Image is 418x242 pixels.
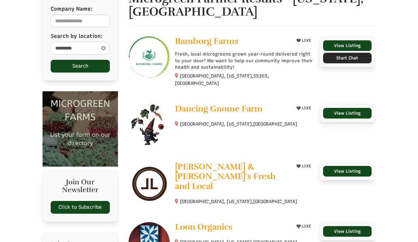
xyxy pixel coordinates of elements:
[180,121,297,127] small: [GEOGRAPHIC_DATA], [US_STATE],
[129,104,170,145] img: Dancing Gnome Farm
[175,161,276,191] span: [PERSON_NAME] & [PERSON_NAME]'s Fresh and Local
[294,162,314,171] button: LIKE
[51,178,110,197] h2: Join Our Newsletter
[175,162,289,192] a: [PERSON_NAME] & [PERSON_NAME]'s Fresh and Local
[294,36,314,45] button: LIKE
[301,106,311,110] span: LIKE
[175,104,289,115] a: Dancing Gnome Farm
[51,5,92,13] label: Company Name:
[43,91,118,167] img: Microgreen Farms list your microgreen farm today
[51,60,110,73] button: Search
[175,221,232,232] span: Loon Organics
[301,164,311,168] span: LIKE
[294,104,314,113] button: LIKE
[175,36,289,47] a: Ramborg Farms
[175,103,262,114] span: Dancing Gnome Farm
[323,53,372,63] a: Start Chat
[323,40,372,51] a: View Listing
[175,73,269,86] small: [GEOGRAPHIC_DATA], [US_STATE], ,
[175,36,238,46] span: Ramborg Farms
[51,201,110,214] a: Click to Subscribe
[301,224,311,228] span: LIKE
[323,226,372,237] a: View Listing
[129,162,170,203] img: Leon & Levi's Fresh and Local
[253,198,297,205] span: [GEOGRAPHIC_DATA]
[301,38,311,43] span: LIKE
[294,222,314,231] button: LIKE
[51,33,102,40] label: Search by location:
[323,108,372,119] a: View Listing
[180,199,297,204] small: [GEOGRAPHIC_DATA], [US_STATE],
[253,121,297,127] span: [GEOGRAPHIC_DATA]
[253,73,267,79] span: 55303
[323,166,372,177] a: View Listing
[175,222,289,233] a: Loon Organics
[175,80,219,87] span: [GEOGRAPHIC_DATA]
[129,36,170,77] img: Ramborg Farms
[175,51,314,70] p: Fresh, local microgreens grown year-round delivered right to your door! We want to help our commu...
